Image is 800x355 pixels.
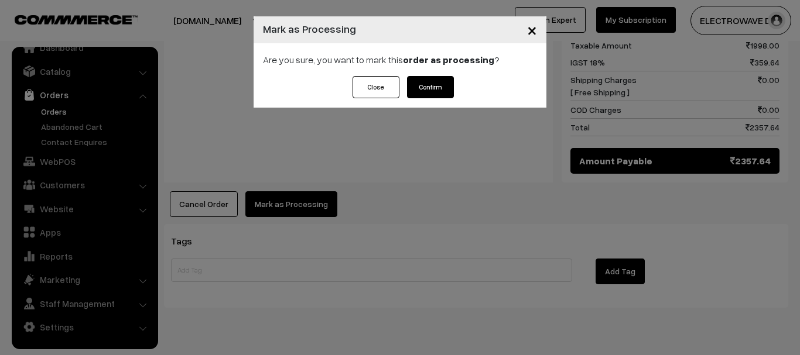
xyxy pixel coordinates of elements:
[527,19,537,40] span: ×
[254,43,546,76] div: Are you sure, you want to mark this ?
[518,12,546,48] button: Close
[263,21,356,37] h4: Mark as Processing
[403,54,494,66] strong: order as processing
[353,76,399,98] button: Close
[407,76,454,98] button: Confirm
